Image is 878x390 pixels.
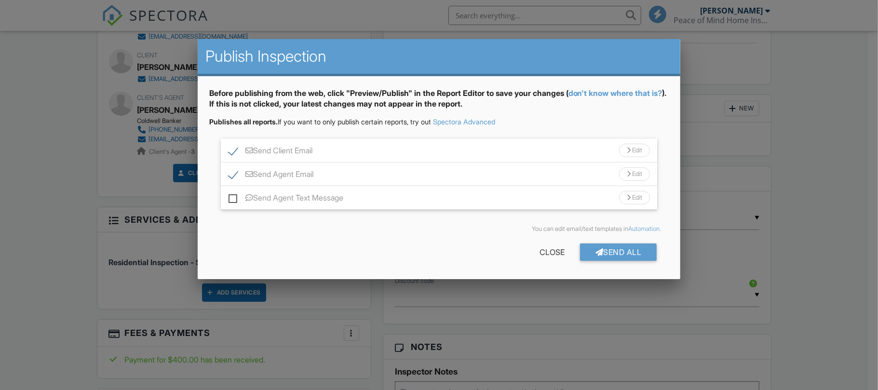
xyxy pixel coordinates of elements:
[619,167,650,181] div: Edit
[628,225,660,232] a: Automation
[209,118,431,126] span: If you want to only publish certain reports, try out
[568,88,662,98] a: don't know where that is?
[619,144,650,157] div: Edit
[217,225,662,233] div: You can edit email/text templates in .
[433,118,495,126] a: Spectora Advanced
[619,191,650,204] div: Edit
[229,146,312,158] label: Send Client Email
[205,47,673,66] h2: Publish Inspection
[209,88,669,117] div: Before publishing from the web, click "Preview/Publish" in the Report Editor to save your changes...
[580,243,657,261] div: Send All
[524,243,580,261] div: Close
[209,118,278,126] strong: Publishes all reports.
[229,193,343,205] label: Send Agent Text Message
[229,170,313,182] label: Send Agent Email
